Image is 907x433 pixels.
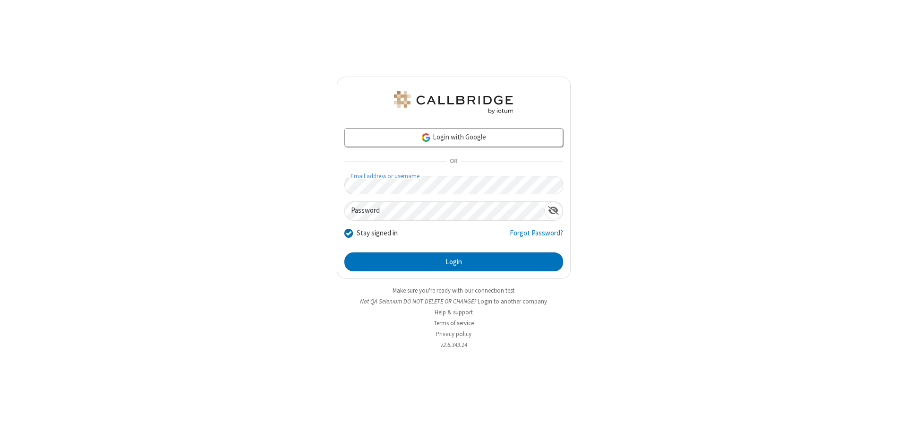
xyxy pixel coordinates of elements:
label: Stay signed in [357,228,398,239]
input: Password [345,202,544,220]
button: Login [344,252,563,271]
input: Email address or username [344,176,563,194]
span: OR [446,155,461,168]
img: google-icon.png [421,132,431,143]
li: Not QA Selenium DO NOT DELETE OR CHANGE? [337,297,571,306]
a: Make sure you're ready with our connection test [393,286,514,294]
img: QA Selenium DO NOT DELETE OR CHANGE [392,91,515,114]
a: Forgot Password? [510,228,563,246]
a: Terms of service [434,319,474,327]
a: Help & support [435,308,473,316]
a: Privacy policy [436,330,471,338]
div: Show password [544,202,563,219]
li: v2.6.349.14 [337,340,571,349]
button: Login to another company [478,297,547,306]
a: Login with Google [344,128,563,147]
